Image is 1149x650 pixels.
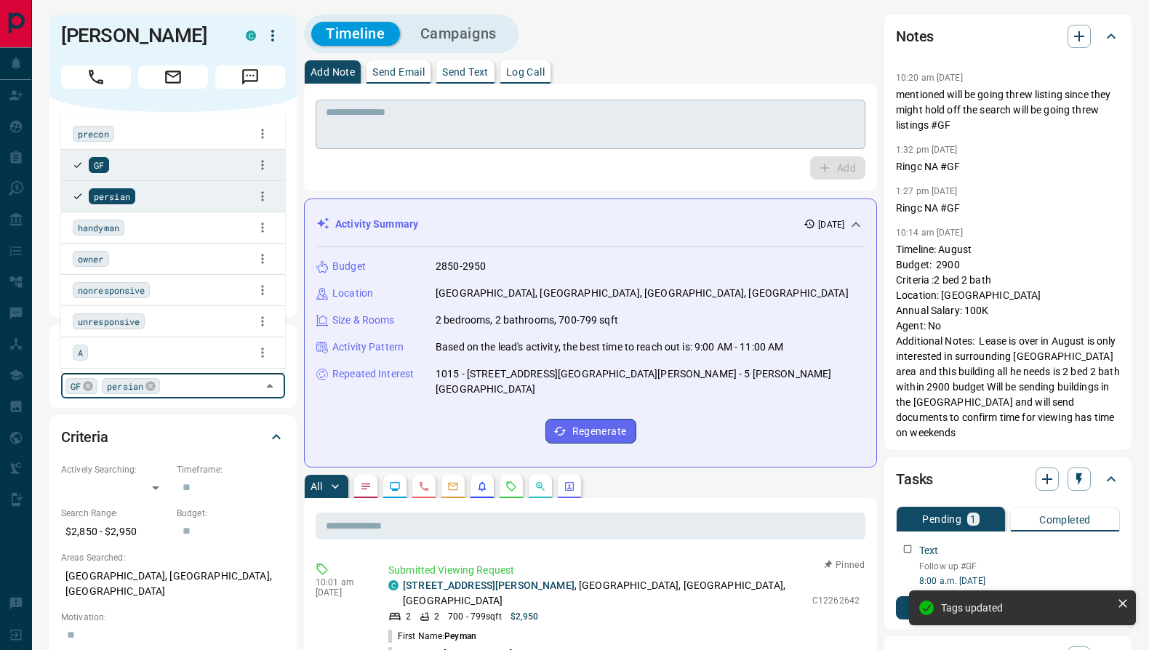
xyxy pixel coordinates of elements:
[311,22,400,46] button: Timeline
[434,610,439,623] p: 2
[448,610,501,623] p: 700 - 799 sqft
[388,563,860,578] p: Submitted Viewing Request
[896,87,1120,133] p: mentioned will be going threw listing since they might hold off the search will be going threw li...
[896,596,1120,619] button: New Task
[61,463,169,476] p: Actively Searching:
[506,67,545,77] p: Log Call
[61,551,285,564] p: Areas Searched:
[442,67,489,77] p: Send Text
[78,314,140,329] span: unresponsive
[78,127,109,141] span: precon
[138,65,208,89] span: Email
[316,587,367,598] p: [DATE]
[61,65,131,89] span: Call
[436,259,486,274] p: 2850-2950
[311,67,355,77] p: Add Note
[818,218,844,231] p: [DATE]
[107,379,143,393] span: persian
[332,286,373,301] p: Location
[970,514,976,524] p: 1
[403,578,805,609] p: , [GEOGRAPHIC_DATA], [GEOGRAPHIC_DATA], [GEOGRAPHIC_DATA]
[941,602,1111,614] div: Tags updated
[332,313,395,328] p: Size & Rooms
[436,313,618,328] p: 2 bedrooms, 2 bathrooms, 700-799 sqft
[511,610,539,623] p: $2,950
[360,481,372,492] svg: Notes
[316,577,367,587] p: 10:01 am
[388,580,399,590] div: condos.ca
[332,340,404,355] p: Activity Pattern
[919,574,1120,587] p: 8:00 a.m. [DATE]
[535,481,546,492] svg: Opportunities
[545,419,636,444] button: Regenerate
[388,630,476,643] p: First Name:
[564,481,575,492] svg: Agent Actions
[896,159,1120,174] p: Ringc NA #GF
[403,579,574,591] a: [STREET_ADDRESS][PERSON_NAME]
[61,24,224,47] h1: [PERSON_NAME]
[436,366,865,397] p: 1015 - [STREET_ADDRESS][GEOGRAPHIC_DATA][PERSON_NAME] - 5 [PERSON_NAME][GEOGRAPHIC_DATA]
[444,631,476,641] span: Peyman
[922,514,961,524] p: Pending
[61,564,285,603] p: [GEOGRAPHIC_DATA], [GEOGRAPHIC_DATA], [GEOGRAPHIC_DATA]
[896,186,958,196] p: 1:27 pm [DATE]
[896,145,958,155] p: 1:32 pm [DATE]
[896,201,1120,216] p: Ringc NA #GF
[78,345,83,360] span: A
[406,610,411,623] p: 2
[372,67,425,77] p: Send Email
[812,594,860,607] p: C12262642
[406,22,511,46] button: Campaigns
[896,242,1120,456] p: Timeline: August Budget: 2900 Criteria :2 bed 2 bath Location: [GEOGRAPHIC_DATA] Annual Salary: 1...
[919,560,1120,573] p: Follow up #GF
[61,507,169,520] p: Search Range:
[215,65,285,89] span: Message
[447,481,459,492] svg: Emails
[246,31,256,41] div: condos.ca
[61,425,108,449] h2: Criteria
[418,481,430,492] svg: Calls
[919,543,939,558] p: Text
[78,252,104,266] span: owner
[332,366,414,382] p: Repeated Interest
[71,379,81,393] span: GF
[61,420,285,454] div: Criteria
[102,378,160,394] div: persian
[61,520,169,544] p: $2,850 - $2,950
[78,283,145,297] span: nonresponsive
[316,211,865,238] div: Activity Summary[DATE]
[896,25,934,48] h2: Notes
[1039,515,1091,525] p: Completed
[896,462,1120,497] div: Tasks
[389,481,401,492] svg: Lead Browsing Activity
[436,340,783,355] p: Based on the lead's activity, the best time to reach out is: 9:00 AM - 11:00 AM
[505,481,517,492] svg: Requests
[436,286,849,301] p: [GEOGRAPHIC_DATA], [GEOGRAPHIC_DATA], [GEOGRAPHIC_DATA], [GEOGRAPHIC_DATA]
[896,73,963,83] p: 10:20 am [DATE]
[335,217,418,232] p: Activity Summary
[311,481,322,491] p: All
[94,158,104,172] span: GF
[177,463,285,476] p: Timeframe:
[823,558,865,571] button: Pinned
[476,481,488,492] svg: Listing Alerts
[61,611,285,624] p: Motivation:
[78,220,119,235] span: handyman
[332,259,366,274] p: Budget
[260,376,280,396] button: Close
[896,468,933,491] h2: Tasks
[177,507,285,520] p: Budget:
[896,228,963,238] p: 10:14 am [DATE]
[896,19,1120,54] div: Notes
[65,378,97,394] div: GF
[94,189,130,204] span: persian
